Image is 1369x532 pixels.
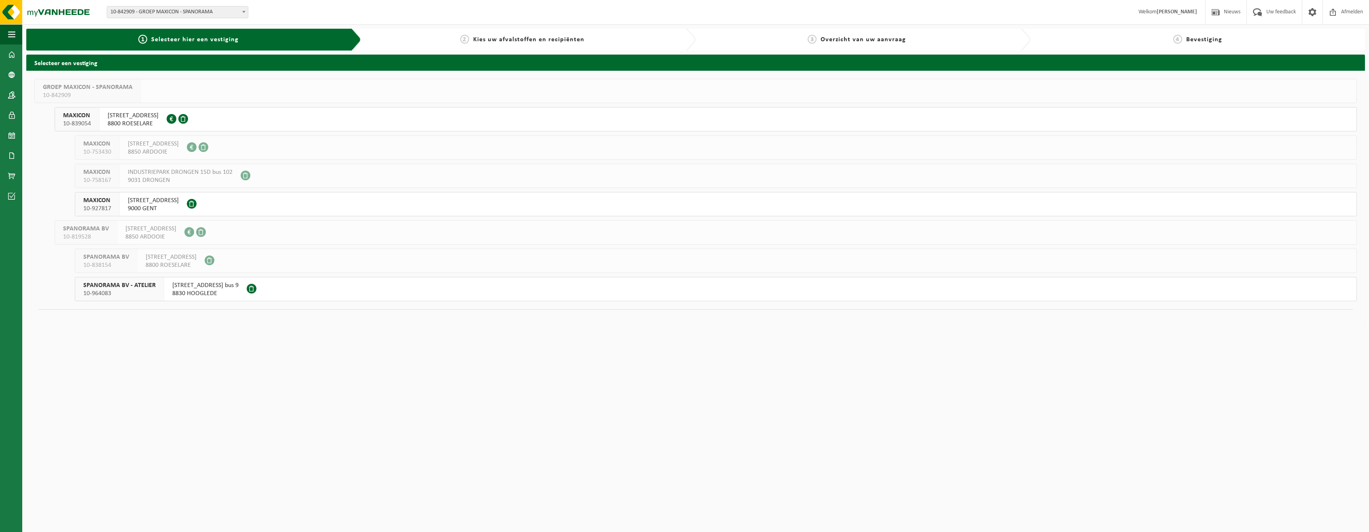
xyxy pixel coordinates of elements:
[151,36,239,43] span: Selecteer hier een vestiging
[128,140,179,148] span: [STREET_ADDRESS]
[146,253,197,261] span: [STREET_ADDRESS]
[63,225,109,233] span: SPANORAMA BV
[63,233,109,241] span: 10-819528
[172,281,239,289] span: [STREET_ADDRESS] bus 9
[138,35,147,44] span: 1
[83,168,111,176] span: MAXICON
[55,107,1357,131] button: MAXICON 10-839054 [STREET_ADDRESS]8800 ROESELARE
[146,261,197,269] span: 8800 ROESELARE
[125,225,176,233] span: [STREET_ADDRESS]
[821,36,906,43] span: Overzicht van uw aanvraag
[75,277,1357,301] button: SPANORAMA BV - ATELIER 10-964083 [STREET_ADDRESS] bus 98830 HOOGLEDE
[83,253,129,261] span: SPANORAMA BV
[460,35,469,44] span: 2
[172,289,239,298] span: 8830 HOOGLEDE
[128,205,179,213] span: 9000 GENT
[473,36,584,43] span: Kies uw afvalstoffen en recipiënten
[75,192,1357,216] button: MAXICON 10-927817 [STREET_ADDRESS]9000 GENT
[107,6,248,18] span: 10-842909 - GROEP MAXICON - SPANORAMA
[1186,36,1222,43] span: Bevestiging
[83,281,156,289] span: SPANORAMA BV - ATELIER
[128,196,179,205] span: [STREET_ADDRESS]
[43,91,133,99] span: 10-842909
[108,120,159,128] span: 8800 ROESELARE
[83,205,111,213] span: 10-927817
[128,148,179,156] span: 8850 ARDOOIE
[1157,9,1197,15] strong: [PERSON_NAME]
[63,120,91,128] span: 10-839054
[83,196,111,205] span: MAXICON
[1173,35,1182,44] span: 4
[108,112,159,120] span: [STREET_ADDRESS]
[83,261,129,269] span: 10-838154
[125,233,176,241] span: 8850 ARDOOIE
[43,83,133,91] span: GROEP MAXICON - SPANORAMA
[26,55,1365,70] h2: Selecteer een vestiging
[83,289,156,298] span: 10-964083
[83,148,111,156] span: 10-753430
[83,176,111,184] span: 10-758167
[808,35,817,44] span: 3
[63,112,91,120] span: MAXICON
[128,176,233,184] span: 9031 DRONGEN
[83,140,111,148] span: MAXICON
[128,168,233,176] span: INDUSTRIEPARK DRONGEN 15D bus 102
